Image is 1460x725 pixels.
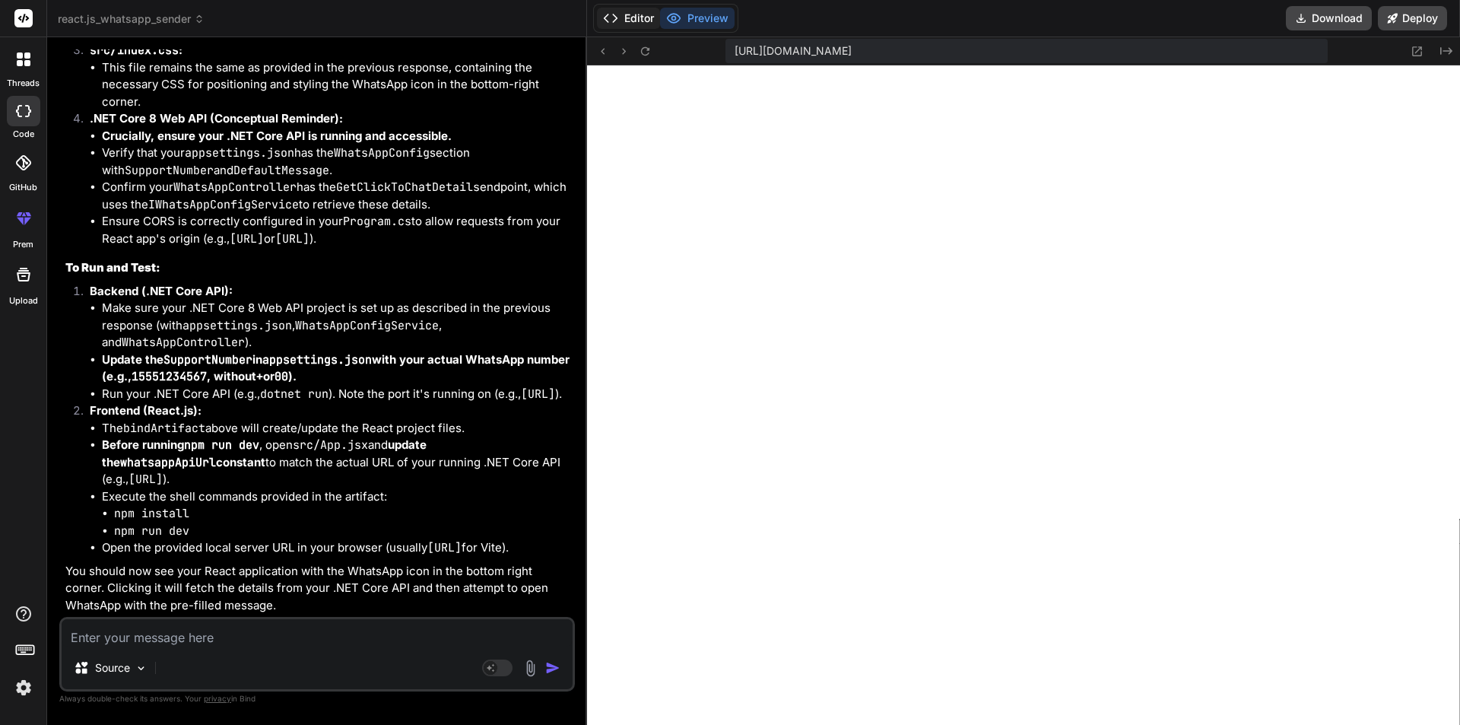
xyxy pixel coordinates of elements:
li: Ensure CORS is correctly configured in your to allow requests from your React app's origin (e.g.,... [102,213,572,247]
code: [URL] [275,231,309,246]
code: src/App.jsx [293,437,368,453]
p: You should now see your React application with the WhatsApp icon in the bottom right corner. Clic... [65,563,572,615]
code: dotnet run [260,386,328,402]
button: Preview [660,8,735,29]
code: IWhatsAppConfigService [148,197,299,212]
img: attachment [522,660,539,677]
code: WhatsAppConfig [334,145,430,161]
strong: Update the in with your actual WhatsApp number (e.g., , without or ). [102,352,570,384]
code: + [256,369,263,384]
code: npm install [114,506,189,521]
strong: update the constant [102,437,427,469]
code: npm run dev [114,523,189,539]
code: SupportNumber [163,352,252,367]
code: SupportNumber [125,163,214,178]
li: Verify that your has the section with and . [102,145,572,179]
code: src/index.css [90,43,179,58]
label: Upload [9,294,38,307]
li: Make sure your .NET Core 8 Web API project is set up as described in the previous response (with ... [102,300,572,351]
code: [URL] [427,540,462,555]
code: WhatsAppConfigService [295,318,439,333]
li: The above will create/update the React project files. [102,420,572,437]
strong: To Run and Test: [65,260,160,275]
li: Open the provided local server URL in your browser (usually for Vite). [102,539,572,557]
code: [URL] [129,472,163,487]
span: react.js_whatsapp_sender [58,11,205,27]
code: Program.cs [343,214,411,229]
label: code [13,128,34,141]
code: appsettings.json [182,318,292,333]
label: prem [13,238,33,251]
button: Editor [597,8,660,29]
label: threads [7,77,40,90]
strong: Crucially, ensure your .NET Core API is running and accessible. [102,129,452,143]
code: [URL] [521,386,555,402]
p: Source [95,660,130,676]
code: DefaultMessage [233,163,329,178]
code: WhatsAppController [173,180,297,195]
code: bindArtifact [123,421,205,436]
code: [URL] [230,231,264,246]
li: Execute the shell commands provided in the artifact: [102,488,572,540]
code: 15551234567 [132,369,207,384]
iframe: Preview [587,65,1460,725]
code: appsettings.json [185,145,294,161]
code: npm run dev [184,437,259,453]
label: GitHub [9,181,37,194]
strong: .NET Core 8 Web API (Conceptual Reminder): [90,111,343,126]
strong: Frontend (React.js): [90,403,202,418]
p: Always double-check its answers. Your in Bind [59,692,575,706]
li: This file remains the same as provided in the previous response, containing the necessary CSS for... [102,59,572,111]
img: Pick Models [135,662,148,675]
strong: Backend (.NET Core API): [90,284,233,298]
button: Download [1286,6,1372,30]
img: icon [545,660,560,676]
code: whatsappApiUrl [120,455,216,470]
button: Deploy [1378,6,1447,30]
li: Run your .NET Core API (e.g., ). Note the port it's running on (e.g., ). [102,386,572,403]
li: , open and to match the actual URL of your running .NET Core API (e.g., ). [102,437,572,488]
li: Confirm your has the endpoint, which uses the to retrieve these details. [102,179,572,213]
code: appsettings.json [262,352,372,367]
code: 00 [275,369,288,384]
strong: : [90,43,182,57]
img: settings [11,675,36,701]
span: privacy [204,694,231,703]
code: GetClickToChatDetails [336,180,480,195]
strong: Before running [102,437,259,452]
span: [URL][DOMAIN_NAME] [735,43,852,59]
code: WhatsAppController [122,335,245,350]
